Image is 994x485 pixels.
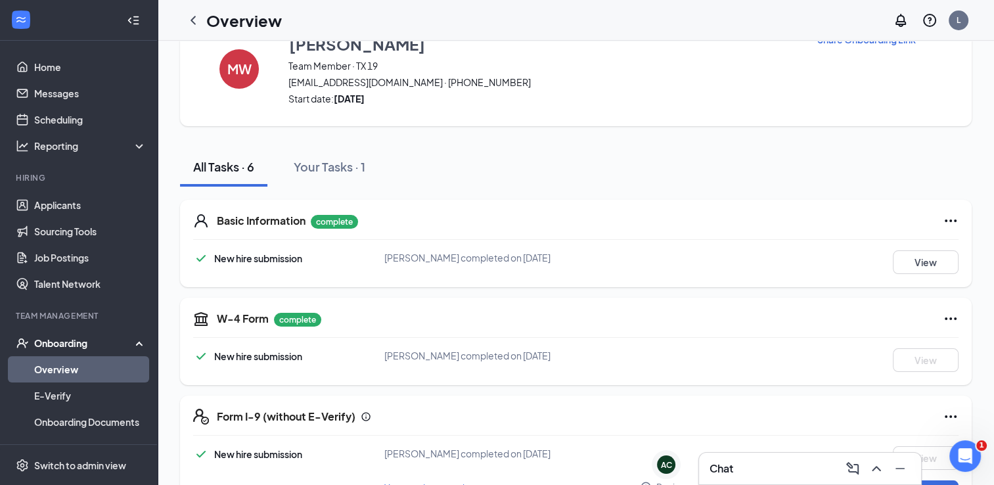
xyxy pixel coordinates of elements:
[206,32,272,105] button: MW
[949,440,981,472] iframe: Intercom live chat
[214,252,302,264] span: New hire submission
[193,409,209,425] svg: FormI9EVerifyIcon
[34,435,147,461] a: Activity log
[34,382,147,409] a: E-Verify
[866,458,887,479] button: ChevronUp
[311,215,358,229] p: complete
[361,411,371,422] svg: Info
[34,80,147,106] a: Messages
[193,158,254,175] div: All Tasks · 6
[34,336,135,350] div: Onboarding
[206,9,282,32] h1: Overview
[288,76,800,89] span: [EMAIL_ADDRESS][DOMAIN_NAME] · [PHONE_NUMBER]
[34,54,147,80] a: Home
[892,461,908,476] svg: Minimize
[957,14,960,26] div: L
[943,213,959,229] svg: Ellipses
[34,356,147,382] a: Overview
[943,409,959,425] svg: Ellipses
[288,92,800,105] span: Start date:
[16,172,144,183] div: Hiring
[217,312,269,326] h5: W-4 Form
[34,218,147,244] a: Sourcing Tools
[16,459,29,472] svg: Settings
[193,213,209,229] svg: User
[845,461,861,476] svg: ComposeMessage
[288,32,800,56] button: [PERSON_NAME]
[943,311,959,327] svg: Ellipses
[334,93,365,104] strong: [DATE]
[289,33,425,55] h3: [PERSON_NAME]
[34,459,126,472] div: Switch to admin view
[227,64,252,74] h4: MW
[893,250,959,274] button: View
[193,311,209,327] svg: TaxGovernmentIcon
[214,448,302,460] span: New hire submission
[14,13,28,26] svg: WorkstreamLogo
[193,250,209,266] svg: Checkmark
[893,348,959,372] button: View
[193,446,209,462] svg: Checkmark
[217,409,355,424] h5: Form I-9 (without E-Verify)
[34,244,147,271] a: Job Postings
[34,271,147,297] a: Talent Network
[893,12,909,28] svg: Notifications
[16,336,29,350] svg: UserCheck
[127,14,140,27] svg: Collapse
[185,12,201,28] svg: ChevronLeft
[384,252,551,264] span: [PERSON_NAME] completed on [DATE]
[214,350,302,362] span: New hire submission
[34,106,147,133] a: Scheduling
[34,409,147,435] a: Onboarding Documents
[217,214,305,228] h5: Basic Information
[661,459,672,471] div: AC
[869,461,884,476] svg: ChevronUp
[294,158,365,175] div: Your Tasks · 1
[16,310,144,321] div: Team Management
[976,440,987,451] span: 1
[193,348,209,364] svg: Checkmark
[890,458,911,479] button: Minimize
[384,350,551,361] span: [PERSON_NAME] completed on [DATE]
[34,192,147,218] a: Applicants
[893,446,959,470] button: View
[922,12,938,28] svg: QuestionInfo
[710,461,733,476] h3: Chat
[288,59,800,72] span: Team Member · TX 19
[842,458,863,479] button: ComposeMessage
[274,313,321,327] p: complete
[16,139,29,152] svg: Analysis
[34,139,147,152] div: Reporting
[384,448,551,459] span: [PERSON_NAME] completed on [DATE]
